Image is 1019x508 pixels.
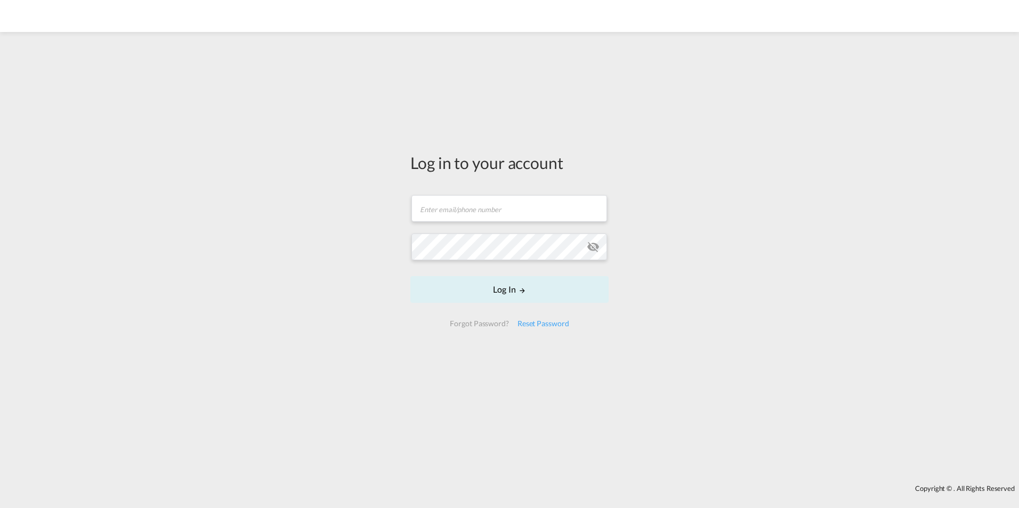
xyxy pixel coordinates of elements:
[410,151,609,174] div: Log in to your account
[446,314,513,333] div: Forgot Password?
[513,314,573,333] div: Reset Password
[411,195,607,222] input: Enter email/phone number
[410,276,609,303] button: LOGIN
[587,240,600,253] md-icon: icon-eye-off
